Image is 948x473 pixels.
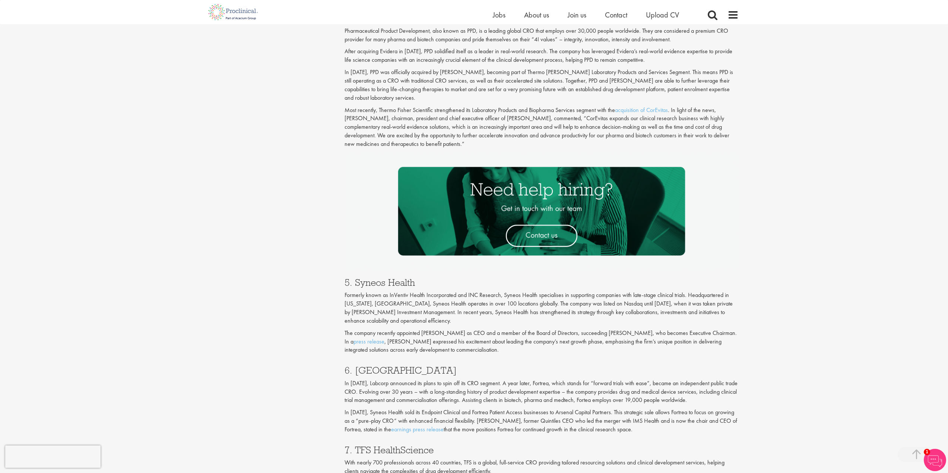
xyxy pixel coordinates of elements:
[391,425,444,433] a: earnings press release
[5,445,101,468] iframe: reCAPTCHA
[345,106,739,148] p: Most recently, Thermo Fisher Scientific strengthened its Laboratory Products and Biopharma Servic...
[345,365,739,375] h3: 6. [GEOGRAPHIC_DATA]
[345,27,739,44] p: Pharmaceutical Product Development, also known as PPD, is a leading global CRO that employs over ...
[924,449,946,471] img: Chatbot
[345,47,739,64] p: After acquiring Evidera in [DATE], PPD solidified itself as a leader in real-world research. The ...
[353,338,384,345] a: press release
[524,10,549,20] a: About us
[345,445,739,455] h3: 7. TFS HealthScience
[345,278,739,287] h3: 5. Syneos Health
[646,10,679,20] a: Upload CV
[615,106,668,114] a: acquisition of CorEvitas
[345,379,739,405] p: In [DATE], Labcorp announced its plans to spin off its CRO segment. A year later, Fortrea, which ...
[924,449,930,455] span: 1
[568,10,586,20] a: Join us
[605,10,627,20] a: Contact
[345,408,739,434] p: In [DATE], Syneos Health sold its Endpoint Clinical and Fortrea Patient Access businesses to Arse...
[493,10,505,20] a: Jobs
[345,291,739,325] p: Formerly known as InVentiv Health Incorporated and INC Research, Syneos Health specialises in sup...
[345,329,739,355] p: The company recently appointed [PERSON_NAME] as CEO and a member of the Board of Directors, succe...
[345,68,739,102] p: In [DATE], PPD was officially acquired by [PERSON_NAME], becoming part of Thermo [PERSON_NAME] La...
